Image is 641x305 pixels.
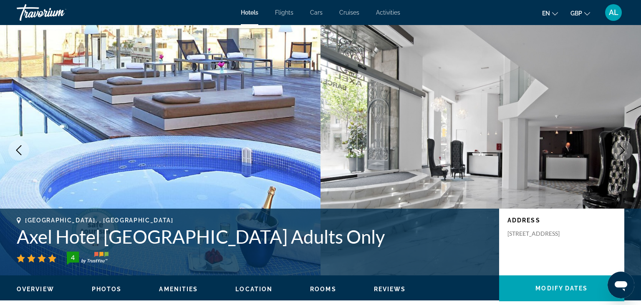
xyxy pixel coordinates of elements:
[374,285,406,293] button: Reviews
[159,285,198,293] button: Amenities
[339,9,359,16] a: Cruises
[499,275,624,301] button: Modify Dates
[235,285,273,293] button: Location
[376,9,400,16] a: Activities
[67,252,109,265] img: TrustYou guest rating badge
[570,10,582,17] span: GBP
[241,9,258,16] a: Hotels
[542,10,550,17] span: en
[609,8,618,17] span: AL
[92,285,122,293] button: Photos
[17,226,491,247] h1: Axel Hotel [GEOGRAPHIC_DATA] Adults Only
[542,7,558,19] button: Change language
[507,217,616,224] p: Address
[25,217,174,224] span: [GEOGRAPHIC_DATA], , [GEOGRAPHIC_DATA]
[8,140,29,161] button: Previous image
[507,230,574,237] p: [STREET_ADDRESS]
[535,285,588,292] span: Modify Dates
[310,285,336,293] button: Rooms
[17,2,100,23] a: Travorium
[603,4,624,21] button: User Menu
[612,140,633,161] button: Next image
[17,285,54,293] button: Overview
[275,9,293,16] a: Flights
[310,9,323,16] a: Cars
[608,272,634,298] iframe: Button to launch messaging window
[570,7,590,19] button: Change currency
[64,252,81,262] div: 4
